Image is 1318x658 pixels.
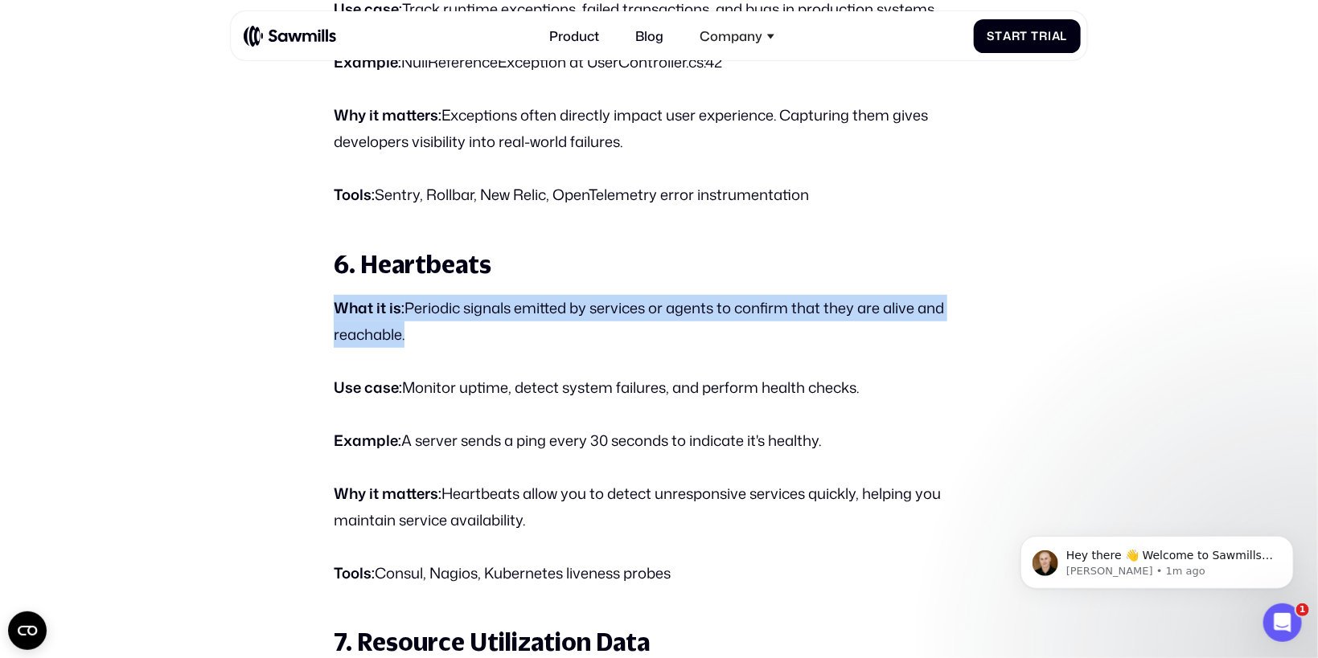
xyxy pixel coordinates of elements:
[334,182,984,208] p: Sentry, Rollbar, New Relic, OpenTelemetry error instrumentation
[334,374,984,401] p: Monitor uptime, detect system failures, and perform health checks.
[334,627,650,656] strong: 7. Resource Utilization Data
[1012,29,1020,43] span: r
[987,29,995,43] span: S
[8,611,47,650] button: Open CMP widget
[1052,29,1061,43] span: a
[334,562,375,583] strong: Tools:
[1263,603,1302,642] iframe: Intercom live chat
[1061,29,1068,43] span: l
[996,502,1318,615] iframe: Intercom notifications message
[974,19,1081,53] a: StartTrial
[334,480,984,533] p: Heartbeats allow you to detect unresponsive services quickly, helping you maintain service availa...
[1296,603,1309,616] span: 1
[334,295,984,348] p: Periodic signals emitted by services or agents to confirm that they are alive and reachable.
[334,297,404,318] strong: What it is:
[1031,29,1039,43] span: T
[626,18,674,54] a: Blog
[540,18,610,54] a: Product
[690,18,786,54] div: Company
[1020,29,1029,43] span: t
[334,377,402,398] strong: Use case:
[334,427,984,454] p: A server sends a ping every 30 seconds to indicate it's healthy.
[334,430,401,451] strong: Example:
[700,28,762,44] div: Company
[334,49,984,76] p: NullReferenceException at UserController.cs:42
[334,483,441,504] strong: Why it matters:
[334,184,375,205] strong: Tools:
[1039,29,1048,43] span: r
[334,104,441,125] strong: Why it matters:
[334,51,401,72] strong: Example:
[334,560,984,586] p: Consul, Nagios, Kubernetes liveness probes
[1003,29,1012,43] span: a
[995,29,1003,43] span: t
[334,250,491,278] strong: 6. Heartbeats
[1048,29,1052,43] span: i
[334,102,984,155] p: Exceptions often directly impact user experience. Capturing them gives developers visibility into...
